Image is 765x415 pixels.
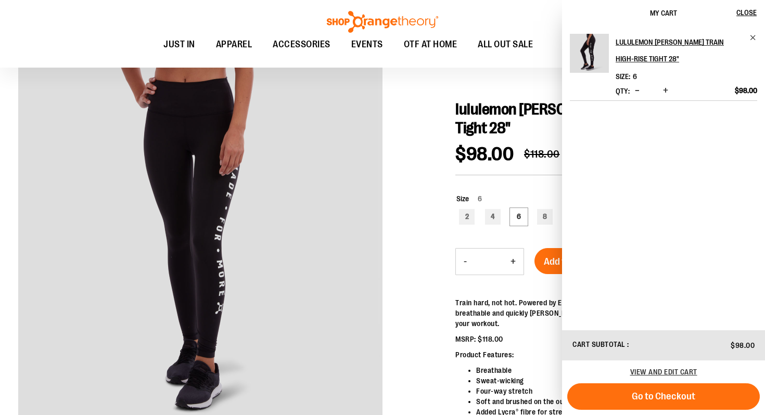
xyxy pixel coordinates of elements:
p: Train hard, not hot. Powered by Everlux™, the [PERSON_NAME] Train collection is highly breathable... [455,297,747,329]
p: MSRP: $118.00 [455,334,747,344]
a: lululemon [PERSON_NAME] Train High-Rise Tight 28" [616,34,757,67]
button: Add to Cart [534,248,599,274]
label: Qty [616,87,630,95]
button: Increase product quantity [660,86,671,96]
li: Sweat-wicking [476,375,747,386]
span: Add to Cart [544,256,590,267]
span: Close [736,8,757,17]
img: lululemon Wunder Train High-Rise Tight 28" [570,34,609,73]
li: Breathable [476,365,747,375]
li: Product [570,34,757,101]
div: 6 [511,209,527,225]
span: Go to Checkout [632,391,695,402]
span: 6 [633,72,637,81]
span: Cart Subtotal [572,340,626,348]
span: EVENTS [351,33,383,56]
span: $98.00 [731,341,755,349]
span: OTF AT HOME [404,33,457,56]
li: Soft and brushed on the outside [476,396,747,407]
input: Product quantity [475,249,503,274]
span: APPAREL [216,33,252,56]
li: Four-way stretch [476,386,747,396]
button: Decrease product quantity [632,86,642,96]
span: Size [456,194,469,203]
dt: Size [616,72,630,81]
span: $98.00 [735,86,757,95]
div: 4 [485,209,501,225]
a: lululemon Wunder Train High-Rise Tight 28" [570,34,609,80]
div: 8 [537,209,553,225]
img: Shop Orangetheory [325,11,440,33]
span: ACCESSORIES [273,33,330,56]
button: Go to Checkout [567,383,760,410]
h2: lululemon [PERSON_NAME] Train High-Rise Tight 28" [616,34,743,67]
a: Remove item [749,34,757,42]
span: My Cart [650,9,677,17]
button: Increase product quantity [503,249,524,275]
button: Decrease product quantity [456,249,475,275]
a: View and edit cart [630,368,697,376]
span: $98.00 [455,144,514,165]
span: JUST IN [163,33,195,56]
div: 2 [459,209,475,225]
span: $118.00 [524,148,560,160]
p: Product Features: [455,349,747,360]
span: ALL OUT SALE [478,33,533,56]
span: lululemon [PERSON_NAME] Train High-Rise Tight 28" [455,100,715,137]
span: 6 [469,194,482,203]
